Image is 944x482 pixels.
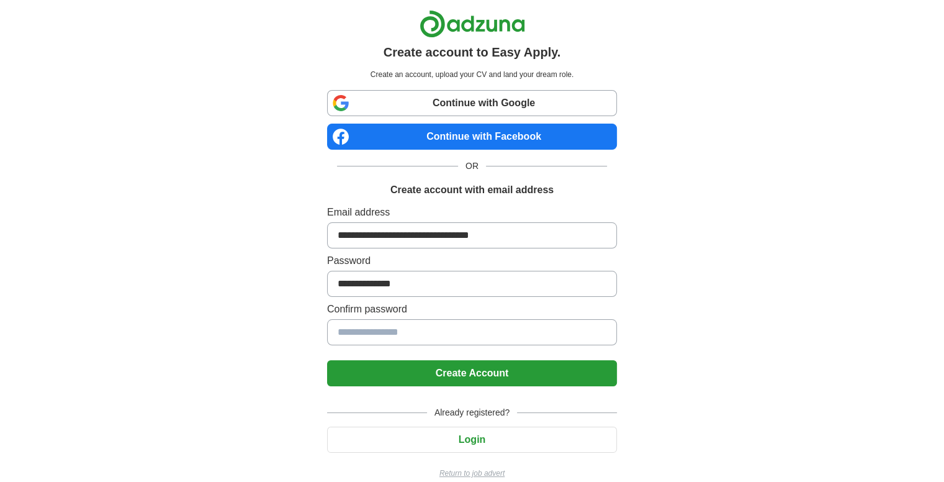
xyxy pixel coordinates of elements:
label: Confirm password [327,302,617,317]
a: Login [327,434,617,445]
label: Email address [327,205,617,220]
h1: Create account to Easy Apply. [384,43,561,61]
h1: Create account with email address [390,183,554,198]
a: Continue with Google [327,90,617,116]
label: Password [327,253,617,268]
a: Return to job advert [327,468,617,479]
button: Login [327,427,617,453]
a: Continue with Facebook [327,124,617,150]
img: Adzuna logo [420,10,525,38]
span: Already registered? [427,406,517,419]
span: OR [458,160,486,173]
p: Create an account, upload your CV and land your dream role. [330,69,614,80]
button: Create Account [327,360,617,386]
